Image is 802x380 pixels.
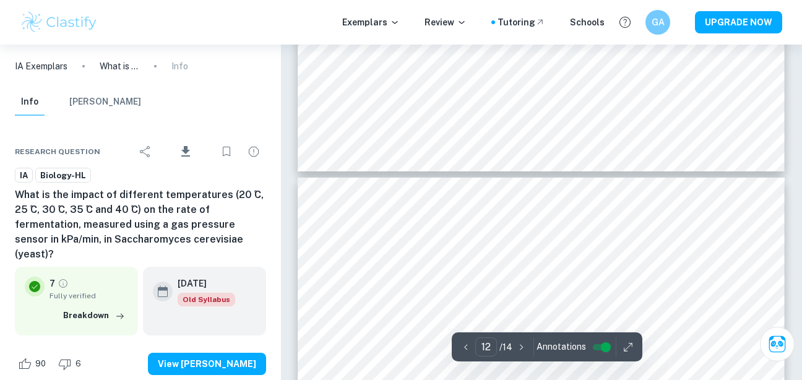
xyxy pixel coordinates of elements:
[241,139,266,164] div: Report issue
[148,353,266,375] button: View [PERSON_NAME]
[214,139,239,164] div: Bookmark
[35,168,91,183] a: Biology-HL
[15,168,33,183] a: IA
[55,354,88,374] div: Dislike
[69,89,141,116] button: [PERSON_NAME]
[50,290,128,301] span: Fully verified
[342,15,400,29] p: Exemplars
[28,358,53,370] span: 90
[178,293,235,306] div: Starting from the May 2025 session, the Biology IA requirements have changed. It's OK to refer to...
[171,59,188,73] p: Info
[15,59,67,73] a: IA Exemplars
[58,278,69,289] a: Grade fully verified
[645,10,670,35] button: GA
[69,358,88,370] span: 6
[15,188,266,262] h6: What is the impact of different temperatures (20 ̊C, 25 ̊C, 30 ̊C, 35 ̊C and 40 ̊C) on the rate o...
[499,340,512,354] p: / 14
[50,277,55,290] p: 7
[36,170,90,182] span: Biology-HL
[60,306,128,325] button: Breakdown
[15,170,32,182] span: IA
[570,15,605,29] a: Schools
[614,12,636,33] button: Help and Feedback
[15,146,100,157] span: Research question
[20,10,98,35] img: Clastify logo
[651,15,665,29] h6: GA
[537,340,586,353] span: Annotations
[425,15,467,29] p: Review
[133,139,158,164] div: Share
[760,327,795,361] button: Ask Clai
[498,15,545,29] a: Tutoring
[100,59,139,73] p: What is the impact of different temperatures (20 ̊C, 25 ̊C, 30 ̊C, 35 ̊C and 40 ̊C) on the rate o...
[15,354,53,374] div: Like
[15,89,45,116] button: Info
[695,11,782,33] button: UPGRADE NOW
[178,277,225,290] h6: [DATE]
[178,293,235,306] span: Old Syllabus
[160,136,212,168] div: Download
